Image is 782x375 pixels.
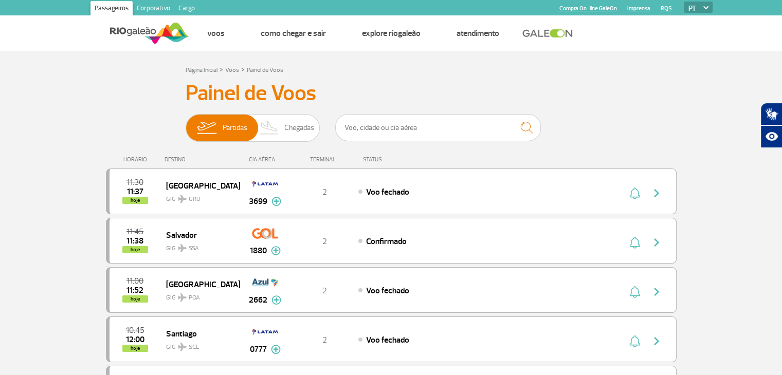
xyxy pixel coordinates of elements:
[178,343,187,351] img: destiny_airplane.svg
[126,277,143,285] span: 2025-08-26 11:00:00
[366,187,409,197] span: Voo fechado
[760,125,782,148] button: Abrir recursos assistivos.
[629,187,640,199] img: sino-painel-voo.svg
[250,343,267,355] span: 0777
[109,156,165,163] div: HORÁRIO
[249,294,267,306] span: 2662
[627,5,650,12] a: Imprensa
[629,286,640,298] img: sino-painel-voo.svg
[335,114,541,141] input: Voo, cidade ou cia aérea
[271,197,281,206] img: mais-info-painel-voo.svg
[189,244,199,253] span: SSA
[247,66,283,74] a: Painel de Voos
[189,293,200,303] span: POA
[220,63,223,75] a: >
[166,228,232,241] span: Salvador
[126,287,143,294] span: 2025-08-26 11:52:18
[166,189,232,204] span: GIG
[362,28,421,39] a: Explore RIOgaleão
[322,335,327,345] span: 2
[190,115,223,141] img: slider-embarque
[133,1,174,17] a: Corporativo
[291,156,358,163] div: TERMINAL
[261,28,326,39] a: Como chegar e sair
[223,115,247,141] span: Partidas
[760,103,782,125] button: Abrir tradutor de língua de sinais.
[366,335,409,345] span: Voo fechado
[249,195,267,208] span: 3699
[186,81,597,106] h3: Painel de Voos
[122,295,148,303] span: hoje
[178,244,187,252] img: destiny_airplane.svg
[126,327,144,334] span: 2025-08-26 10:45:00
[250,245,267,257] span: 1880
[122,345,148,352] span: hoje
[225,66,239,74] a: Voos
[126,228,143,235] span: 2025-08-26 11:45:00
[629,335,640,347] img: sino-painel-voo.svg
[207,28,225,39] a: Voos
[165,156,240,163] div: DESTINO
[271,295,281,305] img: mais-info-painel-voo.svg
[174,1,199,17] a: Cargo
[166,179,232,192] span: [GEOGRAPHIC_DATA]
[189,195,201,204] span: GRU
[650,236,663,249] img: seta-direita-painel-voo.svg
[126,336,144,343] span: 2025-08-26 12:00:00
[122,246,148,253] span: hoje
[189,343,199,352] span: SCL
[178,293,187,302] img: destiny_airplane.svg
[661,5,672,12] a: RQS
[240,156,291,163] div: CIA AÉREA
[166,327,232,340] span: Santiago
[271,246,281,255] img: mais-info-painel-voo.svg
[126,237,143,245] span: 2025-08-26 11:38:00
[559,5,617,12] a: Compra On-line GaleOn
[650,286,663,298] img: seta-direita-painel-voo.svg
[241,63,245,75] a: >
[650,187,663,199] img: seta-direita-painel-voo.svg
[271,345,281,354] img: mais-info-painel-voo.svg
[366,236,407,247] span: Confirmado
[122,197,148,204] span: hoje
[186,66,217,74] a: Página Inicial
[629,236,640,249] img: sino-painel-voo.svg
[166,337,232,352] span: GIG
[322,286,327,296] span: 2
[178,195,187,203] img: destiny_airplane.svg
[254,115,285,141] img: slider-desembarque
[166,238,232,253] span: GIG
[322,236,327,247] span: 2
[126,179,143,186] span: 2025-08-26 11:30:00
[366,286,409,296] span: Voo fechado
[90,1,133,17] a: Passageiros
[358,156,442,163] div: STATUS
[166,288,232,303] span: GIG
[284,115,314,141] span: Chegadas
[760,103,782,148] div: Plugin de acessibilidade da Hand Talk.
[166,277,232,291] span: [GEOGRAPHIC_DATA]
[322,187,327,197] span: 2
[127,188,143,195] span: 2025-08-26 11:37:56
[650,335,663,347] img: seta-direita-painel-voo.svg
[457,28,499,39] a: Atendimento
